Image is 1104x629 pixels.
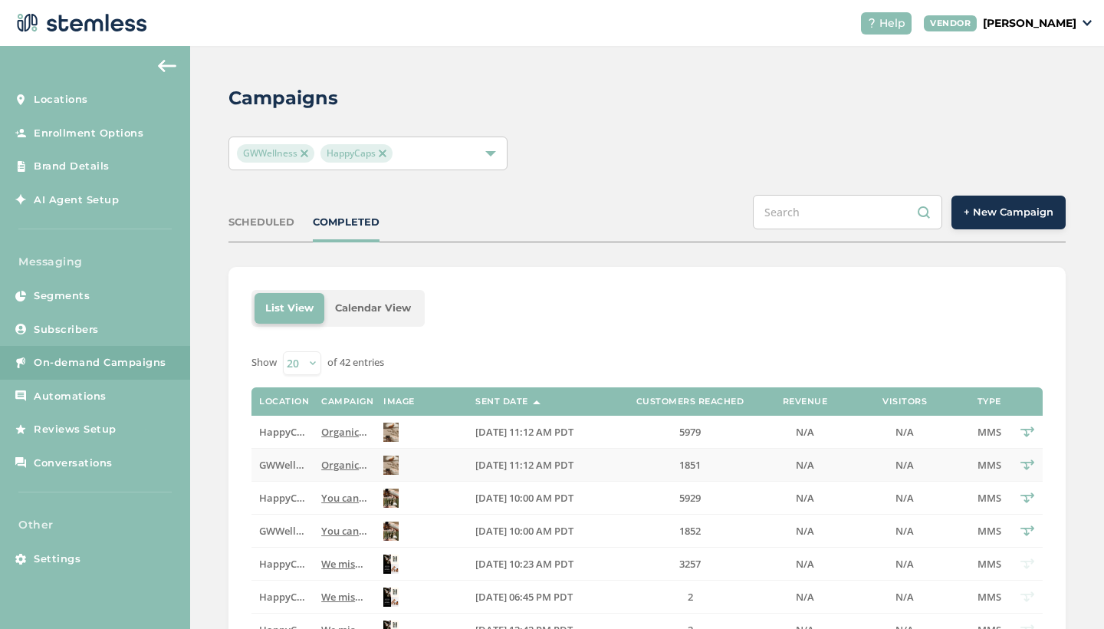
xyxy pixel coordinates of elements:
span: Settings [34,552,80,567]
span: Subscribers [34,322,99,338]
span: 5979 [679,425,701,439]
label: 08/14/2025 10:00 AM PDT [475,525,606,538]
img: icon-sort-1e1d7615.svg [533,400,540,404]
label: 1852 [621,525,759,538]
label: N/A [851,525,958,538]
label: N/A [774,492,836,505]
span: N/A [796,425,814,439]
label: 1851 [621,459,759,472]
label: You can be... with this extra bottle of HappyCaps on all orders over $120. Valid thru (8/17) For ... [321,492,368,505]
span: MMS [978,557,1001,571]
img: n01cdHqS2g0uxXzvTB52eilEGNL3du.jpg [383,588,399,607]
label: N/A [774,558,836,571]
img: 2hJp2isQqXye8Qc8bNtCHKH8AiNuC9BUrAQV0VM0.jpg [383,555,399,574]
span: [DATE] 10:23 AM PDT [475,557,573,571]
label: N/A [774,459,836,472]
input: Search [753,195,942,229]
span: N/A [796,458,814,472]
span: MMS [978,458,1001,472]
img: icon-close-accent-8a337256.svg [301,150,308,157]
label: We miss you! Get a welcome back bottle of Happy Caps on orders over $100 with code "MISSU" (add t... [321,558,368,571]
span: HappyCaps [259,491,314,505]
span: [DATE] 11:12 AM PDT [475,458,573,472]
label: N/A [774,525,836,538]
img: v4KxKkq66ZertMQoRoshJ2Few46CeQaqvDafk3.jpg [383,423,399,442]
label: 3257 [621,558,759,571]
label: You can be... with this extra bottle of HappyCaps on all orders over $120. Valid thru (8/17) For ... [321,525,368,538]
span: On-demand Campaigns [34,355,166,370]
img: Ic8du2T8BDM3ooKCnQEnTBGZKpD6DR71IZvsY.jpg [383,489,399,508]
span: N/A [895,524,914,538]
label: Image [383,397,415,407]
span: N/A [895,491,914,505]
label: Visitors [882,397,927,407]
label: N/A [851,426,958,439]
span: N/A [796,524,814,538]
span: AI Agent Setup [34,193,119,208]
h2: Campaigns [228,84,338,112]
span: Enrollment Options [34,126,143,141]
li: Calendar View [324,293,422,324]
label: HappyCaps [259,591,306,604]
label: Customers Reached [636,397,744,407]
div: VENDOR [924,15,977,31]
iframe: Chat Widget [1027,555,1104,629]
label: N/A [851,492,958,505]
span: GWWellness [259,524,317,538]
div: COMPLETED [313,215,379,230]
span: Organic, high-quality mental health supplements sent directly to your door. For shop access click... [321,458,1078,472]
button: + New Campaign [951,196,1066,229]
label: HappyCaps [259,558,306,571]
label: 08/14/2025 10:00 AM PDT [475,492,606,505]
img: icon-arrow-back-accent-c549486e.svg [158,60,176,72]
span: N/A [895,458,914,472]
label: 09/17/2025 11:12 AM PDT [475,426,606,439]
p: [PERSON_NAME] [983,15,1076,31]
label: 5929 [621,492,759,505]
label: GWWellness [259,459,306,472]
label: 06/26/2025 06:45 PM PDT [475,591,606,604]
span: Segments [34,288,90,304]
label: Type [978,397,1001,407]
label: Campaign [321,397,373,407]
img: icon-help-white-03924b79.svg [867,18,876,28]
label: N/A [851,591,958,604]
img: glitter-stars-b7820f95.gif [128,414,159,445]
span: Reviews Setup [34,422,117,437]
label: MMS [974,426,1004,439]
label: MMS [974,459,1004,472]
label: HappyCaps [259,492,306,505]
label: Revenue [783,397,828,407]
label: GWWellness [259,525,306,538]
label: N/A [851,558,958,571]
label: 09/17/2025 11:12 AM PDT [475,459,606,472]
span: 3257 [679,557,701,571]
span: HappyCaps [320,144,393,163]
span: N/A [895,425,914,439]
span: [DATE] 06:45 PM PDT [475,590,573,604]
span: [DATE] 10:00 AM PDT [475,524,573,538]
span: MMS [978,425,1001,439]
span: Organic, high-quality mental health supplements sent directly to your door. For shop access click... [321,425,1078,439]
span: Conversations [34,456,113,471]
span: [DATE] 11:12 AM PDT [475,425,573,439]
img: logo-dark-0685b13c.svg [12,8,147,38]
label: N/A [851,459,958,472]
span: Automations [34,389,107,404]
span: N/A [895,590,914,604]
label: 06/27/2025 10:23 AM PDT [475,558,606,571]
span: HappyCaps [259,425,314,439]
label: MMS [974,492,1004,505]
span: + New Campaign [964,205,1053,220]
img: icon-close-accent-8a337256.svg [379,150,386,157]
span: GWWellness [259,458,317,472]
label: 5979 [621,426,759,439]
label: Sent Date [475,397,528,407]
label: Organic, high-quality mental health supplements sent directly to your door. For shop access click... [321,426,368,439]
span: 1851 [679,458,701,472]
label: Organic, high-quality mental health supplements sent directly to your door. For shop access click... [321,459,368,472]
label: Location [259,397,309,407]
label: MMS [974,591,1004,604]
label: 2 [621,591,759,604]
